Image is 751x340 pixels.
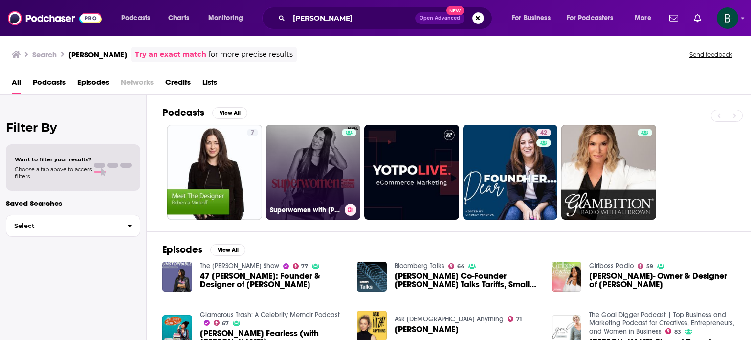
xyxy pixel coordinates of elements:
[395,315,504,323] a: Ask Iliza Anything
[6,215,140,237] button: Select
[717,7,738,29] span: Logged in as betsy46033
[214,320,229,326] a: 67
[121,11,150,25] span: Podcasts
[589,311,734,336] a: The Goal Digger Podcast | Top Business and Marketing Podcast for Creatives, Entrepreneurs, and Wo...
[505,10,563,26] button: open menu
[589,272,735,289] span: [PERSON_NAME]- Owner & Designer of [PERSON_NAME]
[6,199,140,208] p: Saved Searches
[208,49,293,60] span: for more precise results
[293,263,309,269] a: 77
[8,9,102,27] img: Podchaser - Follow, Share and Rate Podcasts
[165,74,191,94] a: Credits
[628,10,663,26] button: open menu
[690,10,705,26] a: Show notifications dropdown
[33,74,66,94] a: Podcasts
[415,12,464,24] button: Open AdvancedNew
[77,74,109,94] a: Episodes
[420,16,460,21] span: Open Advanced
[32,50,57,59] h3: Search
[6,120,140,135] h2: Filter By
[201,10,256,26] button: open menu
[536,129,551,136] a: 42
[301,264,308,269] span: 77
[717,7,738,29] button: Show profile menu
[270,206,341,214] h3: Superwomen with [PERSON_NAME]
[162,107,247,119] a: PodcastsView All
[448,263,464,269] a: 64
[446,6,464,15] span: New
[162,244,202,256] h2: Episodes
[635,11,651,25] span: More
[395,272,540,289] span: [PERSON_NAME] Co-Founder [PERSON_NAME] Talks Tariffs, Small Businesses
[168,11,189,25] span: Charts
[567,11,614,25] span: For Podcasters
[674,330,681,334] span: 83
[200,272,346,289] a: 47 Rebecca Minkoff: Founder & Designer of Rebecca Minkoff
[15,156,92,163] span: Want to filter your results?
[512,11,551,25] span: For Business
[162,107,204,119] h2: Podcasts
[162,262,192,292] img: 47 Rebecca Minkoff: Founder & Designer of Rebecca Minkoff
[395,262,444,270] a: Bloomberg Talks
[463,125,558,220] a: 42
[686,50,735,59] button: Send feedback
[589,272,735,289] a: Rebecca Minkoff- Owner & Designer of Rebecca Minkoff
[247,129,258,136] a: 7
[167,125,262,220] a: 7
[552,262,582,292] img: Rebecca Minkoff- Owner & Designer of Rebecca Minkoff
[6,223,119,229] span: Select
[516,317,522,321] span: 71
[589,262,634,270] a: Girlboss Radio
[222,321,229,326] span: 67
[251,128,254,138] span: 7
[457,264,464,269] span: 64
[717,7,738,29] img: User Profile
[202,74,217,94] a: Lists
[560,10,628,26] button: open menu
[200,262,279,270] a: The Kara Goldin Show
[638,263,653,269] a: 59
[114,10,163,26] button: open menu
[68,50,127,59] h3: [PERSON_NAME]
[540,128,547,138] span: 42
[395,325,459,334] a: Rebecca Minkoff
[15,166,92,180] span: Choose a tab above to access filters.
[665,328,681,334] a: 83
[357,262,387,292] img: Rebecca Minkoff Co-Founder Rebecca Minkoff Talks Tariffs, Small Businesses
[395,325,459,334] span: [PERSON_NAME]
[162,10,195,26] a: Charts
[200,272,346,289] span: 47 [PERSON_NAME]: Founder & Designer of [PERSON_NAME]
[212,107,247,119] button: View All
[200,311,340,319] a: Glamorous Trash: A Celebrity Memoir Podcast
[646,264,653,269] span: 59
[12,74,21,94] a: All
[121,74,154,94] span: Networks
[266,125,361,220] a: Superwomen with [PERSON_NAME]
[395,272,540,289] a: Rebecca Minkoff Co-Founder Rebecca Minkoff Talks Tariffs, Small Businesses
[289,10,415,26] input: Search podcasts, credits, & more...
[210,244,245,256] button: View All
[271,7,502,29] div: Search podcasts, credits, & more...
[508,316,522,322] a: 71
[162,244,245,256] a: EpisodesView All
[208,11,243,25] span: Monitoring
[135,49,206,60] a: Try an exact match
[665,10,682,26] a: Show notifications dropdown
